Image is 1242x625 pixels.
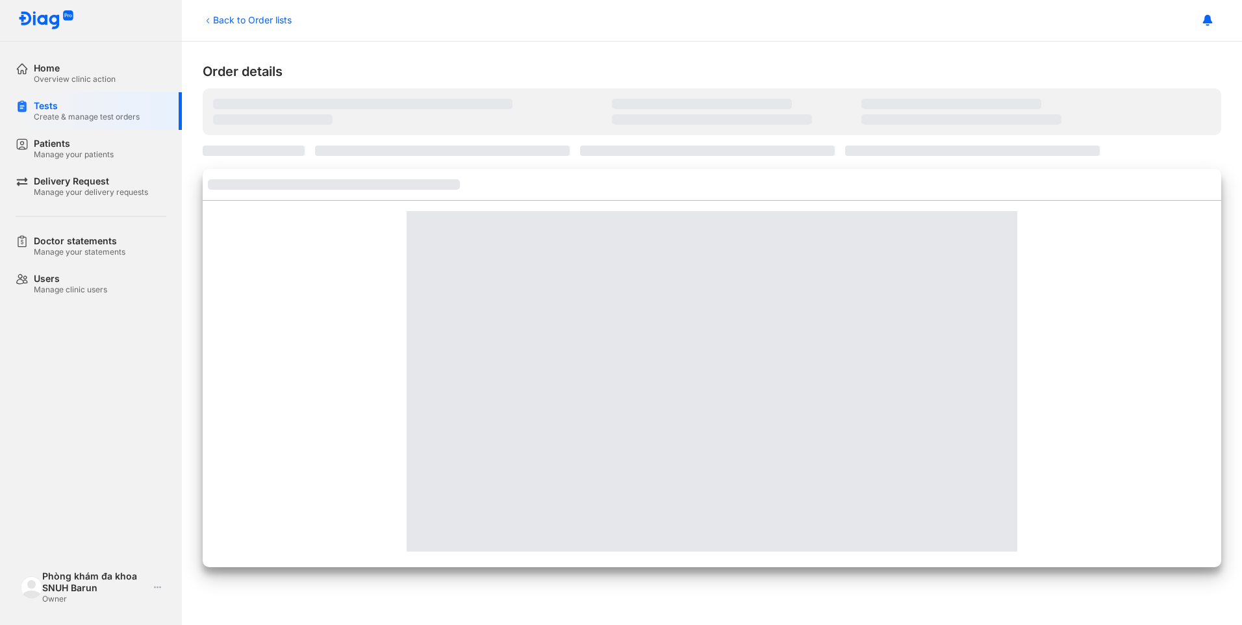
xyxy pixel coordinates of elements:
div: Owner [42,594,148,604]
div: Back to Order lists [203,13,292,27]
div: Manage clinic users [34,285,107,295]
div: Tests [34,100,140,112]
div: Home [34,62,116,74]
div: Delivery Request [34,175,148,187]
div: Phòng khám đa khoa SNUH Barun [42,570,148,594]
div: Patients [34,138,114,149]
img: logo [21,576,42,598]
div: Overview clinic action [34,74,116,84]
div: Manage your patients [34,149,114,160]
img: logo [18,10,74,31]
div: Create & manage test orders [34,112,140,122]
div: Doctor statements [34,235,125,247]
div: Users [34,273,107,285]
div: Order details [203,62,1221,81]
div: Manage your statements [34,247,125,257]
div: Manage your delivery requests [34,187,148,198]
